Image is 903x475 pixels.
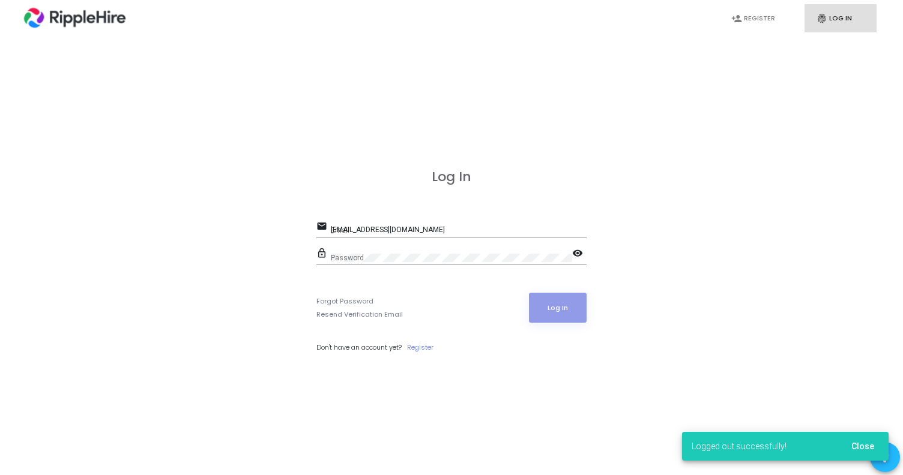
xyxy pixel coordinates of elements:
mat-icon: lock_outline [316,247,331,261]
h3: Log In [316,169,587,185]
span: Don't have an account yet? [316,342,402,352]
mat-icon: email [316,220,331,235]
i: person_add [731,13,742,24]
span: Close [851,441,874,451]
span: Logged out successfully! [692,440,787,452]
a: fingerprintLog In [805,4,877,32]
input: Email [331,226,587,235]
a: person_addRegister [719,4,791,32]
button: Close [842,435,884,457]
a: Register [407,342,433,353]
a: Forgot Password [316,296,373,306]
a: Resend Verification Email [316,309,403,320]
button: Log In [529,293,587,323]
img: logo [20,4,130,34]
mat-icon: visibility [572,247,587,261]
i: fingerprint [817,13,827,24]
